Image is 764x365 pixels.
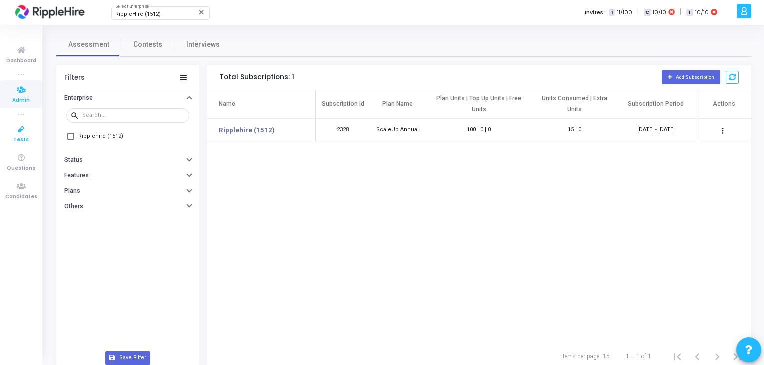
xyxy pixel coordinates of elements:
[637,7,639,17] span: |
[115,11,161,17] span: RippleHire (1512)
[78,130,123,142] span: Ripplehire (1512)
[680,7,681,17] span: |
[425,118,534,142] td: 100 | 0 | 0
[56,183,199,199] button: Plans
[316,90,370,118] th: Subscription Id
[603,352,610,361] div: 15
[713,120,733,140] button: Example icon-button with a menu
[56,199,199,214] button: Others
[68,39,109,50] span: Assessment
[5,193,37,201] span: Candidates
[219,73,294,82] h5: Total Subscriptions: 1
[82,112,185,118] input: Search...
[133,39,162,50] span: Contests
[615,90,697,118] th: Subscription Period
[533,90,615,118] th: Units Consumed | Extra Units
[56,168,199,183] button: Features
[644,9,650,16] span: C
[13,136,29,144] span: Tests
[653,8,666,17] span: 10/10
[70,111,82,120] mat-icon: search
[662,70,720,84] button: Add Subscription
[686,9,693,16] span: I
[425,90,534,118] th: Plan Units | Top Up Units | Free Units
[12,96,30,105] span: Admin
[105,351,151,364] button: Save Filter
[717,125,729,137] mat-icon: more_vert
[695,8,709,17] span: 10/10
[585,8,605,17] label: Invites:
[198,8,206,16] mat-icon: Clear
[64,172,89,179] h6: Features
[615,118,697,142] td: [DATE] - [DATE]
[626,352,651,361] div: 1 – 1 of 1
[533,118,615,142] td: 15 | 0
[119,354,146,362] span: Save Filter
[7,164,35,173] span: Questions
[64,74,84,82] div: Filters
[609,9,615,16] span: T
[12,2,87,22] img: logo
[64,187,80,195] h6: Plans
[64,203,83,210] h6: Others
[697,90,751,118] th: Actions
[6,57,36,65] span: Dashboard
[56,152,199,168] button: Status
[676,74,714,80] span: Add Subscription
[64,94,93,102] h6: Enterprise
[370,118,425,142] td: ScaleUp Annual
[219,98,235,109] div: Name
[316,118,370,142] td: 2328
[186,39,220,50] span: Interviews
[56,90,199,106] button: Enterprise
[64,156,83,164] h6: Status
[617,8,632,17] span: 11/100
[219,125,275,135] a: Ripplehire (1512)
[561,352,601,361] div: Items per page:
[370,90,425,118] th: Plan Name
